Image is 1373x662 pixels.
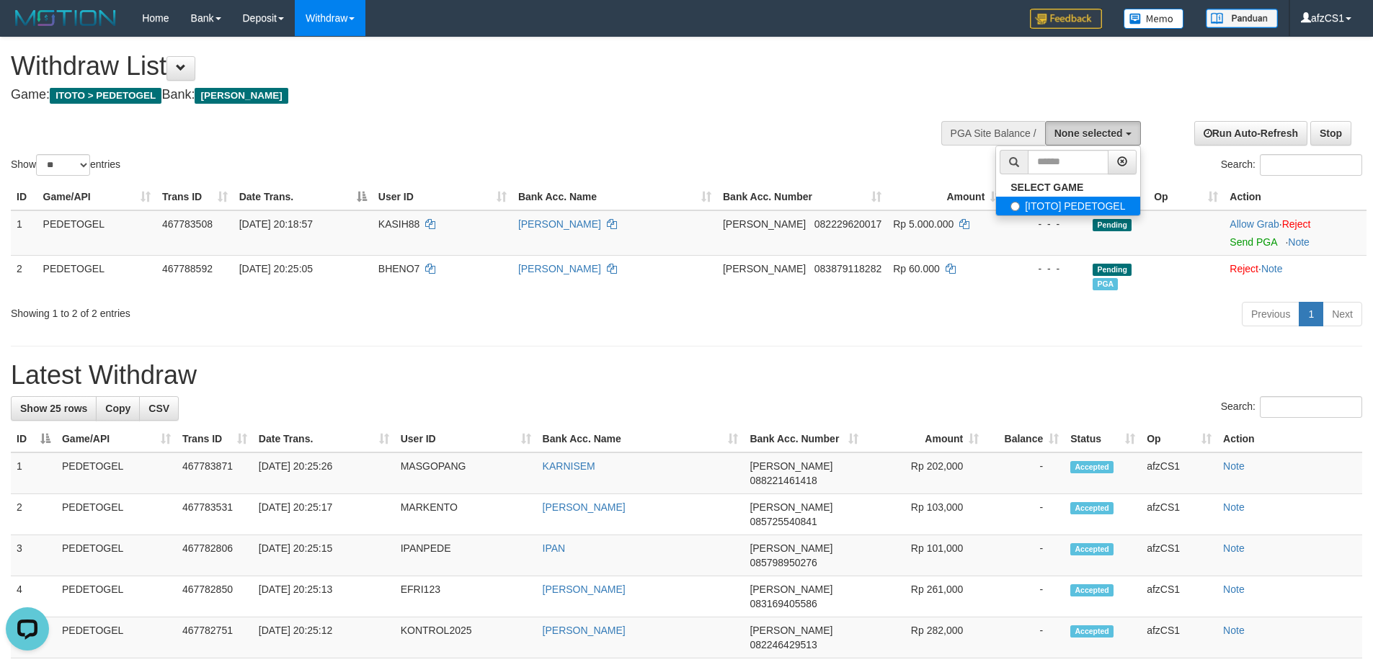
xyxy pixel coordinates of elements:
td: EFRI123 [395,576,537,617]
div: PGA Site Balance / [941,121,1045,146]
td: afzCS1 [1141,494,1217,535]
span: None selected [1054,128,1123,139]
a: Previous [1242,302,1299,326]
span: Accepted [1070,625,1114,638]
th: Trans ID: activate to sort column ascending [177,426,253,452]
img: Feedback.jpg [1030,9,1102,29]
td: 3 [11,535,56,576]
td: 467782751 [177,617,253,658]
label: Show entries [11,154,120,176]
a: Reject [1282,218,1311,230]
span: Copy 085725540841 to clipboard [750,516,817,527]
th: Action [1224,184,1367,210]
th: Bank Acc. Number: activate to sort column ascending [744,426,864,452]
th: Amount: activate to sort column ascending [864,426,985,452]
span: Copy 083169405586 to clipboard [750,598,817,609]
td: PEDETOGEL [56,535,177,576]
span: BHENO7 [378,263,420,274]
th: Op: activate to sort column ascending [1141,426,1217,452]
span: [DATE] 20:18:57 [239,218,313,230]
td: IPANPEDE [395,535,537,576]
span: [DATE] 20:25:05 [239,263,313,274]
a: Note [1223,583,1245,595]
span: Accepted [1070,502,1114,514]
h4: Game: Bank: [11,88,901,102]
a: Note [1223,542,1245,554]
span: [PERSON_NAME] [750,542,832,554]
img: MOTION_logo.png [11,7,120,29]
a: Send PGA [1230,236,1276,248]
span: Copy 082246429513 to clipboard [750,639,817,650]
td: - [985,576,1065,617]
span: Copy 085798950276 to clipboard [750,557,817,568]
a: Note [1223,460,1245,472]
span: Accepted [1070,584,1114,596]
td: - [985,535,1065,576]
a: Stop [1310,121,1351,146]
span: [PERSON_NAME] [750,625,832,636]
span: [PERSON_NAME] [723,218,806,230]
a: Copy [96,396,140,421]
th: Bank Acc. Name: activate to sort column ascending [537,426,745,452]
div: - - - [1012,217,1081,231]
a: Note [1223,501,1245,513]
a: Note [1261,263,1283,274]
td: · [1224,255,1367,296]
th: ID [11,184,37,210]
label: Search: [1221,154,1362,176]
td: afzCS1 [1141,617,1217,658]
span: Accepted [1070,461,1114,473]
a: [PERSON_NAME] [543,501,626,513]
td: 467783871 [177,452,253,494]
td: PEDETOGEL [37,255,156,296]
span: [PERSON_NAME] [750,460,832,472]
td: PEDETOGEL [56,617,177,658]
input: Search: [1260,154,1362,176]
a: [PERSON_NAME] [543,583,626,595]
a: 1 [1299,302,1323,326]
th: User ID: activate to sort column ascending [373,184,512,210]
span: Copy 083879118282 to clipboard [814,263,881,274]
span: KASIH88 [378,218,420,230]
td: [DATE] 20:25:15 [253,535,395,576]
td: afzCS1 [1141,576,1217,617]
span: · [1230,218,1281,230]
button: Open LiveChat chat widget [6,6,49,49]
select: Showentries [36,154,90,176]
td: 467782806 [177,535,253,576]
td: 2 [11,494,56,535]
a: Run Auto-Refresh [1194,121,1307,146]
td: Rp 101,000 [864,535,985,576]
td: PEDETOGEL [56,576,177,617]
img: panduan.png [1206,9,1278,28]
td: PEDETOGEL [56,494,177,535]
a: KARNISEM [543,460,595,472]
td: 467782850 [177,576,253,617]
td: Rp 261,000 [864,576,985,617]
td: Rp 202,000 [864,452,985,494]
td: [DATE] 20:25:17 [253,494,395,535]
td: afzCS1 [1141,452,1217,494]
th: Bank Acc. Name: activate to sort column ascending [512,184,717,210]
span: Pending [1093,219,1132,231]
td: KONTROL2025 [395,617,537,658]
a: [PERSON_NAME] [543,625,626,636]
td: - [985,617,1065,658]
th: Game/API: activate to sort column ascending [56,426,177,452]
th: Date Trans.: activate to sort column ascending [253,426,395,452]
td: Rp 282,000 [864,617,985,658]
span: CSV [148,403,169,414]
span: 467788592 [162,263,213,274]
span: ITOTO > PEDETOGEL [50,88,161,104]
span: [PERSON_NAME] [750,501,832,513]
div: Showing 1 to 2 of 2 entries [11,300,561,321]
h1: Latest Withdraw [11,361,1362,390]
td: 1 [11,210,37,256]
span: [PERSON_NAME] [723,263,806,274]
td: MARKENTO [395,494,537,535]
th: Action [1217,426,1362,452]
td: Rp 103,000 [864,494,985,535]
a: [PERSON_NAME] [518,218,601,230]
td: [DATE] 20:25:12 [253,617,395,658]
a: CSV [139,396,179,421]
